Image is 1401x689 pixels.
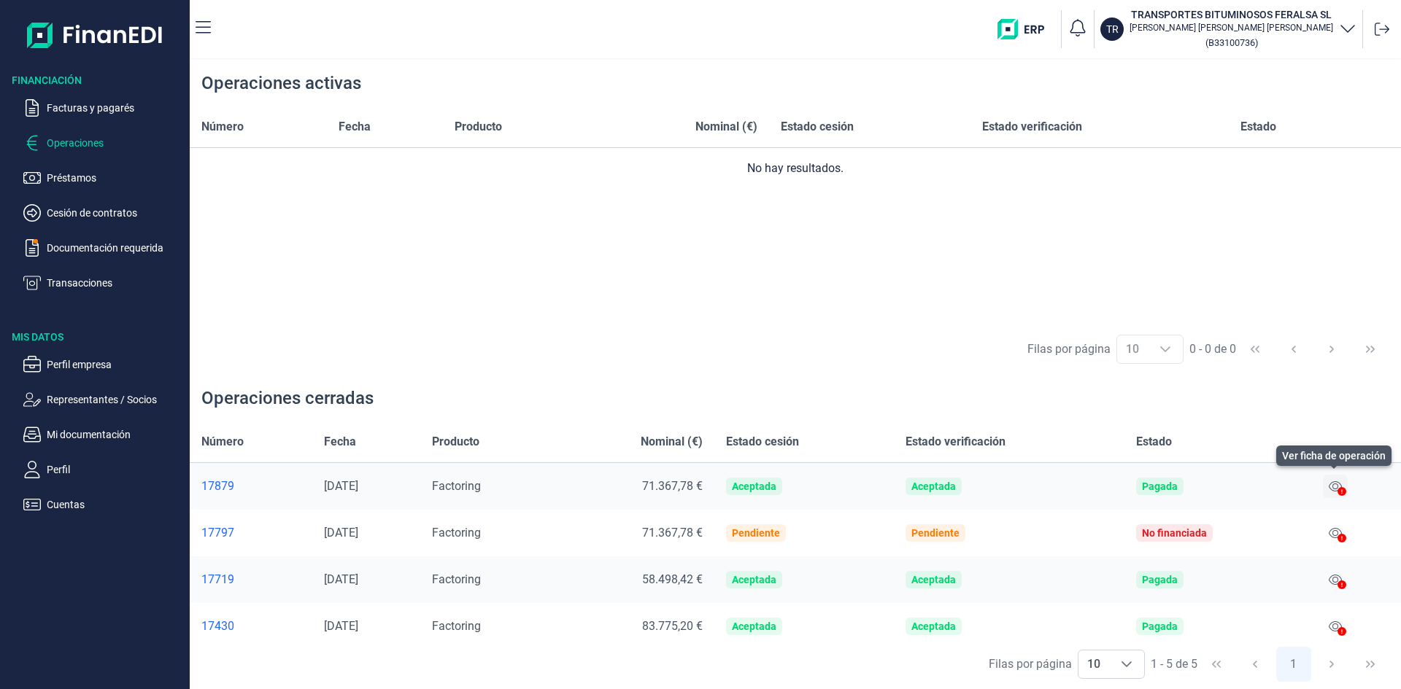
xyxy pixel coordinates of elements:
[455,118,502,136] span: Producto
[23,356,184,373] button: Perfil empresa
[47,99,184,117] p: Facturas y pagarés
[641,433,703,451] span: Nominal (€)
[339,118,371,136] span: Fecha
[911,527,960,539] div: Pendiente
[47,204,184,222] p: Cesión de contratos
[1151,658,1197,670] span: 1 - 5 de 5
[23,134,184,152] button: Operaciones
[642,619,703,633] span: 83.775,20 €
[732,480,776,492] div: Aceptada
[47,134,184,152] p: Operaciones
[432,572,481,586] span: Factoring
[732,527,780,539] div: Pendiente
[1142,574,1178,585] div: Pagada
[642,479,703,493] span: 71.367,78 €
[23,204,184,222] button: Cesión de contratos
[47,496,184,513] p: Cuentas
[324,479,409,494] div: [DATE]
[27,12,163,58] img: Logo de aplicación
[1276,332,1311,367] button: Previous Page
[324,619,409,634] div: [DATE]
[1142,527,1207,539] div: No financiada
[982,118,1082,136] span: Estado verificación
[911,620,956,632] div: Aceptada
[732,620,776,632] div: Aceptada
[1130,22,1333,34] p: [PERSON_NAME] [PERSON_NAME] [PERSON_NAME]
[989,655,1072,673] div: Filas por página
[201,572,301,587] a: 17719
[47,169,184,187] p: Préstamos
[201,479,301,494] a: 17879
[1205,37,1258,48] small: Copiar cif
[324,572,409,587] div: [DATE]
[201,526,301,540] a: 17797
[23,239,184,257] button: Documentación requerida
[324,433,356,451] span: Fecha
[1136,433,1172,451] span: Estado
[1130,7,1333,22] h3: TRANSPORTES BITUMINOSOS FERALSA SL
[23,99,184,117] button: Facturas y pagarés
[1142,480,1178,492] div: Pagada
[1109,650,1144,678] div: Choose
[432,619,481,633] span: Factoring
[1353,647,1388,682] button: Last Page
[324,526,409,540] div: [DATE]
[1276,647,1311,682] button: Page 1
[201,433,244,451] span: Número
[23,426,184,443] button: Mi documentación
[726,433,799,451] span: Estado cesión
[201,619,301,634] a: 17430
[1238,332,1273,367] button: First Page
[1106,22,1119,36] p: TR
[732,574,776,585] div: Aceptada
[1240,118,1276,136] span: Estado
[642,572,703,586] span: 58.498,42 €
[1353,332,1388,367] button: Last Page
[47,274,184,292] p: Transacciones
[695,118,757,136] span: Nominal (€)
[911,480,956,492] div: Aceptada
[1314,647,1349,682] button: Next Page
[1238,647,1273,682] button: Previous Page
[1199,647,1234,682] button: First Page
[1148,335,1183,363] div: Choose
[47,461,184,478] p: Perfil
[23,461,184,478] button: Perfil
[432,433,479,451] span: Producto
[201,160,1389,177] div: No hay resultados.
[201,71,361,95] div: Operaciones activas
[432,479,481,493] span: Factoring
[1100,7,1356,51] button: TRTRANSPORTES BITUMINOSOS FERALSA SL[PERSON_NAME] [PERSON_NAME] [PERSON_NAME](B33100736)
[1027,340,1111,358] div: Filas por página
[47,426,184,443] p: Mi documentación
[23,391,184,408] button: Representantes / Socios
[47,239,184,257] p: Documentación requerida
[1314,332,1349,367] button: Next Page
[201,386,374,410] div: Operaciones cerradas
[201,118,244,136] span: Número
[23,274,184,292] button: Transacciones
[906,433,1006,451] span: Estado verificación
[1078,650,1109,678] span: 10
[432,526,481,540] span: Factoring
[1189,343,1236,355] span: 0 - 0 de 0
[997,19,1055,39] img: erp
[47,356,184,373] p: Perfil empresa
[1142,620,1178,632] div: Pagada
[23,496,184,513] button: Cuentas
[47,391,184,408] p: Representantes / Socios
[642,526,703,540] span: 71.367,78 €
[23,169,184,187] button: Préstamos
[911,574,956,585] div: Aceptada
[781,118,854,136] span: Estado cesión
